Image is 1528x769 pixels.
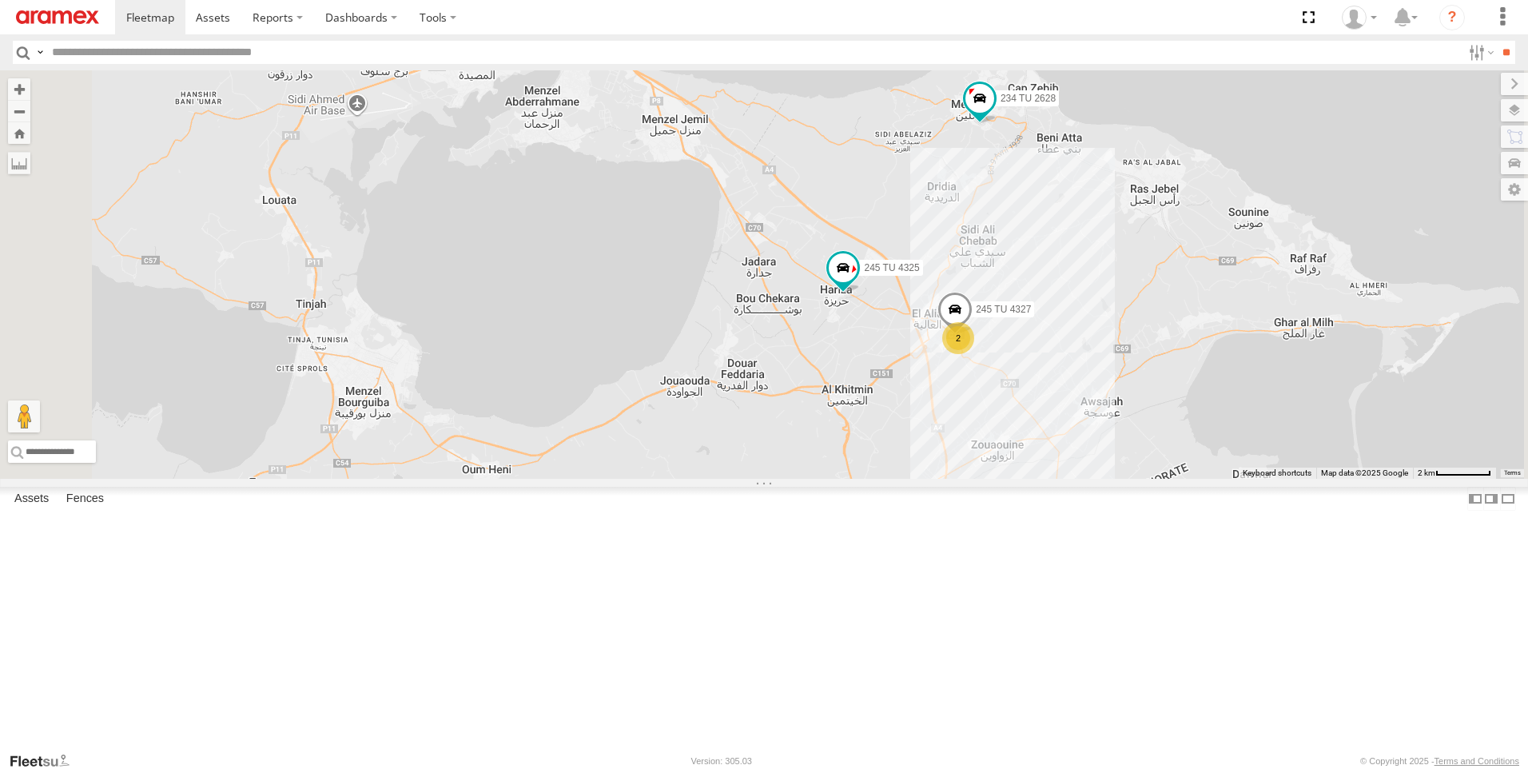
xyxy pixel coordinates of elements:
label: Search Query [34,41,46,64]
button: Zoom out [8,100,30,122]
div: © Copyright 2025 - [1360,756,1519,766]
span: 234 TU 2628 [1001,93,1056,104]
button: Zoom Home [8,122,30,144]
div: 2 [942,322,974,354]
span: 245 TU 4327 [976,304,1031,315]
div: Version: 305.03 [691,756,752,766]
label: Assets [6,488,57,510]
a: Terms and Conditions [1434,756,1519,766]
button: Zoom in [8,78,30,100]
label: Dock Summary Table to the Left [1467,487,1483,510]
span: Map data ©2025 Google [1321,468,1408,477]
div: MohamedHaythem Bouchagfa [1336,6,1383,30]
span: 245 TU 4325 [864,262,919,273]
label: Map Settings [1501,178,1528,201]
img: aramex-logo.svg [16,10,99,24]
span: 2 km [1418,468,1435,477]
label: Dock Summary Table to the Right [1483,487,1499,510]
label: Fences [58,488,112,510]
label: Search Filter Options [1462,41,1497,64]
a: Visit our Website [9,753,82,769]
button: Keyboard shortcuts [1243,468,1311,479]
button: Drag Pegman onto the map to open Street View [8,400,40,432]
label: Hide Summary Table [1500,487,1516,510]
a: Terms [1504,470,1521,476]
label: Measure [8,152,30,174]
button: Map Scale: 2 km per 66 pixels [1413,468,1496,479]
i: ? [1439,5,1465,30]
